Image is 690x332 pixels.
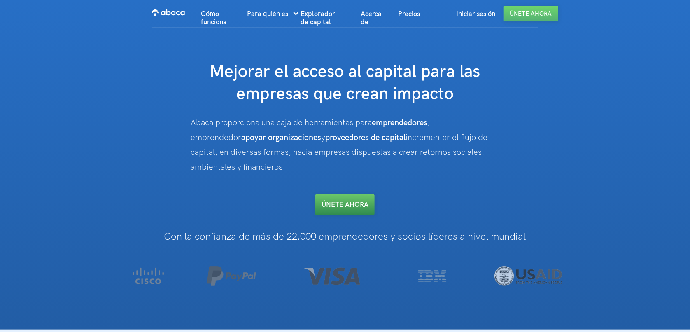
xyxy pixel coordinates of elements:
a: Únete ahora [504,6,558,21]
img: Abaca logo [152,7,185,18]
h1: Con la confianza de más de 22.000 emprendedores y socios líderes a nivel mundial [103,231,586,242]
a: Únete AHORA [315,194,375,215]
div: Abaca proporciona una caja de herramientas para , emprendedor y incrementar el flujo de capital, ... [191,115,499,175]
strong: proveedores de capital [325,133,406,143]
strong: emprendedores [372,118,427,128]
strong: apoyar organizaciones [241,133,321,143]
h1: Mejorar el acceso al capital para las empresas que crean impacto [180,61,510,105]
